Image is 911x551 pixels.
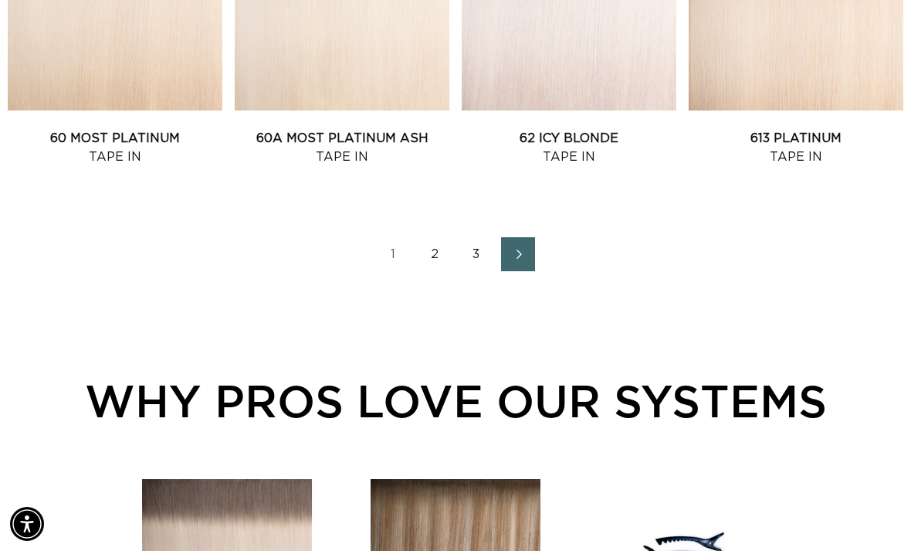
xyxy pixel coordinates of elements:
[418,237,452,271] a: Page 2
[834,477,911,551] iframe: Chat Widget
[462,129,676,166] a: 62 Icy Blonde Tape In
[459,237,493,271] a: Page 3
[8,237,903,271] nav: Pagination
[8,129,222,166] a: 60 Most Platinum Tape In
[501,237,535,271] a: Next page
[689,129,903,166] a: 613 Platinum Tape In
[10,507,44,541] div: Accessibility Menu
[376,237,410,271] a: Page 1
[79,367,832,434] div: WHY PROS LOVE OUR SYSTEMS
[235,129,449,166] a: 60A Most Platinum Ash Tape In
